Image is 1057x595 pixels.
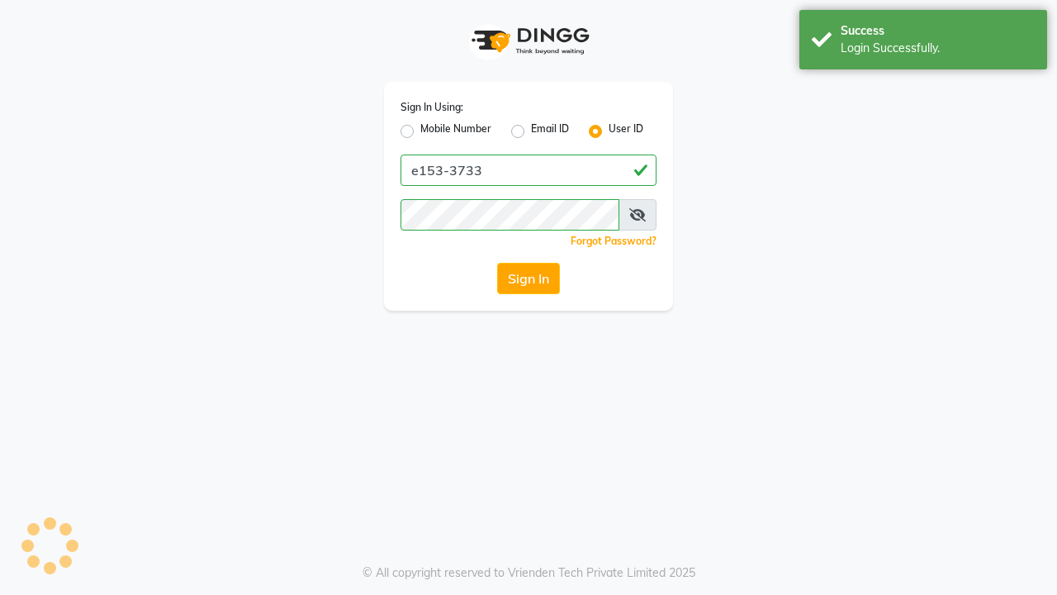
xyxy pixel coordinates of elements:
[609,121,643,141] label: User ID
[841,22,1035,40] div: Success
[420,121,491,141] label: Mobile Number
[401,199,619,231] input: Username
[531,121,569,141] label: Email ID
[497,263,560,294] button: Sign In
[571,235,656,247] a: Forgot Password?
[401,100,463,115] label: Sign In Using:
[462,17,595,65] img: logo1.svg
[401,155,656,186] input: Username
[841,40,1035,57] div: Login Successfully.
